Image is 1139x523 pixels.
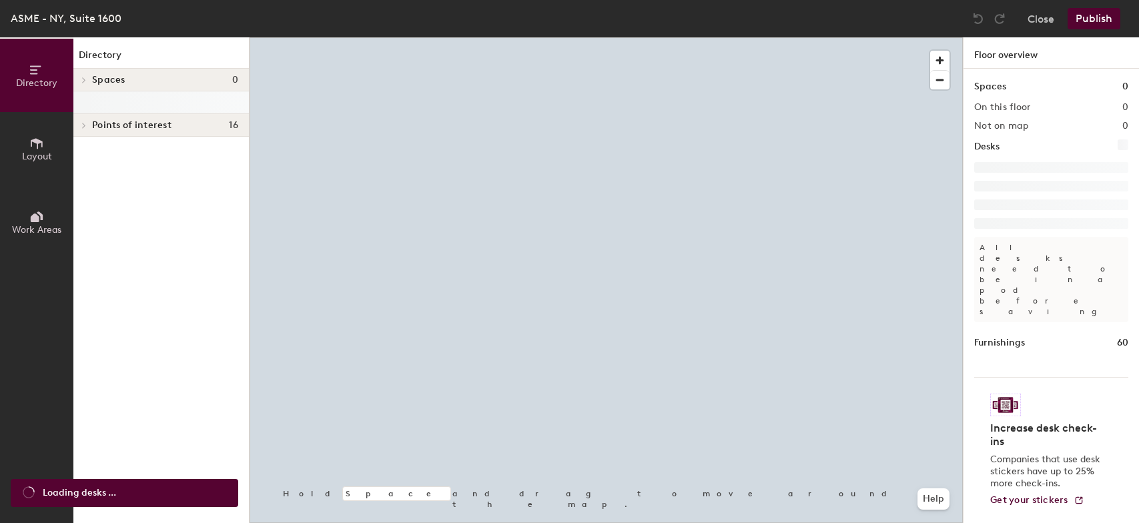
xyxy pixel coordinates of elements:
h2: On this floor [974,102,1031,113]
span: Get your stickers [990,494,1068,506]
span: Work Areas [12,224,61,235]
h2: 0 [1122,121,1128,131]
span: Loading desks ... [43,486,116,500]
p: Companies that use desk stickers have up to 25% more check-ins. [990,454,1104,490]
button: Close [1028,8,1054,29]
span: Layout [22,151,52,162]
img: Redo [993,12,1006,25]
h1: 60 [1117,336,1128,350]
h1: Furnishings [974,336,1025,350]
p: All desks need to be in a pod before saving [974,237,1128,322]
span: Directory [16,77,57,89]
span: Spaces [92,75,125,85]
h1: Directory [73,48,249,69]
span: 0 [232,75,238,85]
a: Get your stickers [990,495,1084,506]
h2: 0 [1122,102,1128,113]
button: Publish [1068,8,1120,29]
img: Undo [972,12,985,25]
h1: Spaces [974,79,1006,94]
span: Points of interest [92,120,171,131]
h2: Not on map [974,121,1028,131]
h4: Increase desk check-ins [990,422,1104,448]
img: Sticker logo [990,394,1021,416]
span: 16 [229,120,238,131]
h1: 0 [1122,79,1128,94]
h1: Floor overview [964,37,1139,69]
div: ASME - NY, Suite 1600 [11,10,121,27]
button: Help [917,488,950,510]
h1: Desks [974,139,1000,154]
